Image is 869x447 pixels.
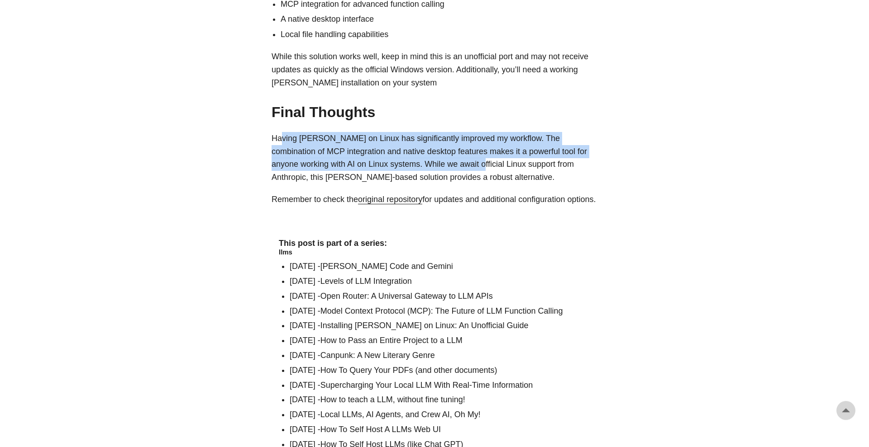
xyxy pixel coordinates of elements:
a: llms [279,248,292,256]
a: original repository [358,195,422,204]
li: [DATE] - [290,319,590,332]
li: A native desktop interface [281,13,597,26]
li: [DATE] - [290,349,590,362]
h2: Final Thoughts [272,104,597,121]
a: [PERSON_NAME] Code and Gemini [320,262,453,271]
a: Canpunk: A New Literary Genre [320,351,435,360]
p: While this solution works well, keep in mind this is an unofficial port and may not receive updat... [272,50,597,89]
a: How to Pass an Entire Project to a LLM [320,336,463,345]
a: Supercharging Your Local LLM With Real-Time Information [320,381,533,390]
li: [DATE] - [290,379,590,392]
h4: This post is part of a series: [279,239,590,249]
li: [DATE] - [290,364,590,377]
a: Installing [PERSON_NAME] on Linux: An Unofficial Guide [320,321,529,330]
p: Remember to check the for updates and additional configuration options. [272,193,597,206]
a: Model Context Protocol (MCP): The Future of LLM Function Calling [320,306,563,315]
a: Open Router: A Universal Gateway to LLM APIs [320,292,493,301]
a: How To Query Your PDFs (and other documents) [320,366,497,375]
p: Having [PERSON_NAME] on Linux has significantly improved my workflow. The combination of MCP inte... [272,132,597,184]
a: How To Self Host A LLMs Web UI [320,425,441,434]
li: [DATE] - [290,393,590,406]
a: Local LLMs, AI Agents, and Crew AI, Oh My! [320,410,481,419]
a: Levels of LLM Integration [320,277,412,286]
li: [DATE] - [290,305,590,318]
a: How to teach a LLM, without fine tuning! [320,395,465,404]
li: Local file handling capabilities [281,28,597,41]
li: [DATE] - [290,334,590,347]
li: [DATE] - [290,290,590,303]
li: [DATE] - [290,408,590,421]
li: [DATE] - [290,423,590,436]
a: go to top [836,401,855,420]
li: [DATE] - [290,260,590,273]
li: [DATE] - [290,275,590,288]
